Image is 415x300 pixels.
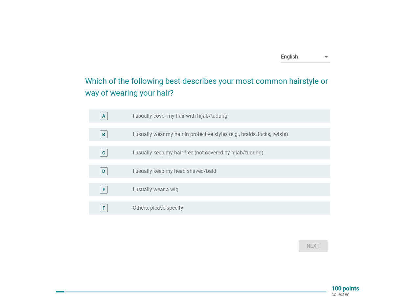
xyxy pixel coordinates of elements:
label: I usually wear my hair in protective styles (e.g., braids, locks, twists) [133,131,288,138]
div: E [103,186,105,193]
p: collected [332,291,359,297]
div: English [281,54,298,60]
label: I usually keep my head shaved/bald [133,168,216,174]
div: F [103,204,105,211]
i: arrow_drop_down [322,53,330,61]
p: 100 points [332,286,359,291]
label: Others, please specify [133,205,183,211]
label: I usually wear a wig [133,186,178,193]
div: B [102,131,105,138]
div: D [102,168,105,174]
label: I usually cover my hair with hijab/tudung [133,113,227,119]
label: I usually keep my hair free (not covered by hijab/tudung) [133,150,264,156]
h2: Which of the following best describes your most common hairstyle or way of wearing your hair? [85,69,330,99]
div: A [102,112,105,119]
div: C [102,149,105,156]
